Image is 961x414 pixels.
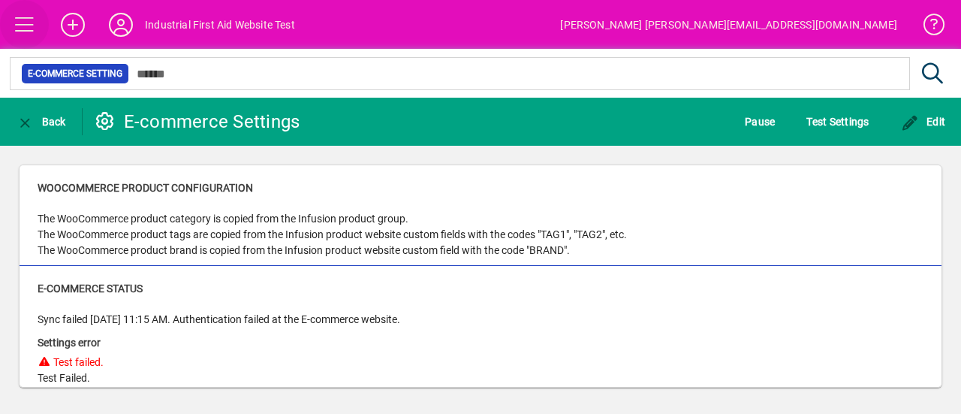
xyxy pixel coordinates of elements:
span: Back [16,116,66,128]
a: Knowledge Base [912,3,942,52]
div: Sync failed [DATE] 11:15 AM. Authentication failed at the E-commerce website. [38,312,400,328]
span: E-commerce Status [38,283,143,295]
div: E-commerce Settings [94,110,300,134]
span: WooCommerce product configuration [38,182,253,194]
div: Test Failed. [38,328,104,386]
span: E-commerce Setting [28,66,122,81]
div: Industrial First Aid Website Test [145,13,295,37]
button: Test Settings [803,108,872,135]
button: Edit [897,108,950,135]
button: Add [49,11,97,38]
span: Test Settings [806,110,869,134]
div: Settings error [38,335,104,351]
span: Edit [901,116,946,128]
button: Back [12,108,70,135]
div: [PERSON_NAME] [PERSON_NAME][EMAIL_ADDRESS][DOMAIN_NAME] [560,13,897,37]
div: The WooCommerce product category is copied from the Infusion product group. The WooCommerce produ... [38,211,627,258]
div: Test failed. [38,355,104,370]
button: Pause [741,108,779,135]
button: Profile [97,11,145,38]
span: Pause [745,110,775,134]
